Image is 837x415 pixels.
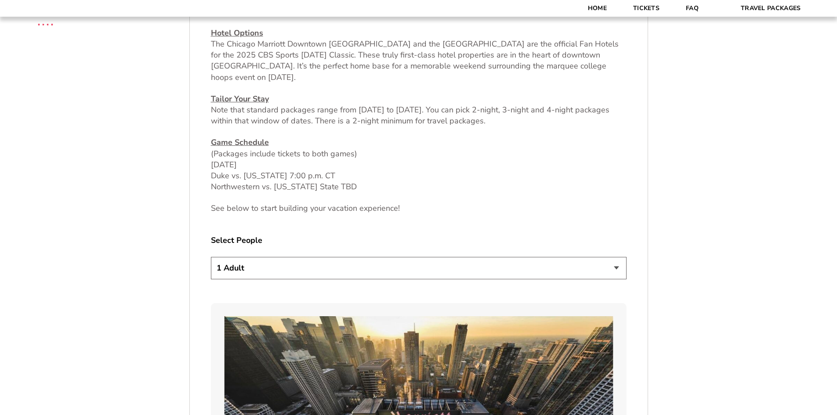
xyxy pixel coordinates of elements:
[211,235,627,246] label: Select People
[26,4,65,43] img: CBS Sports Thanksgiving Classic
[211,137,269,148] u: Game Schedule
[211,28,627,83] p: The Chicago Marriott Downtown [GEOGRAPHIC_DATA] and the [GEOGRAPHIC_DATA] are the official Fan Ho...
[211,203,400,213] span: See below to start building your vacation experience!
[211,28,263,38] u: Hotel Options
[211,94,269,104] u: Tailor Your Stay
[211,137,627,192] p: (Packages include tickets to both games) [DATE] Duke vs. [US_STATE] 7:00 p.m. CT Northwestern vs....
[211,94,627,127] p: Note that standard packages range from [DATE] to [DATE]. You can pick 2-night, 3-night and 4-nigh...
